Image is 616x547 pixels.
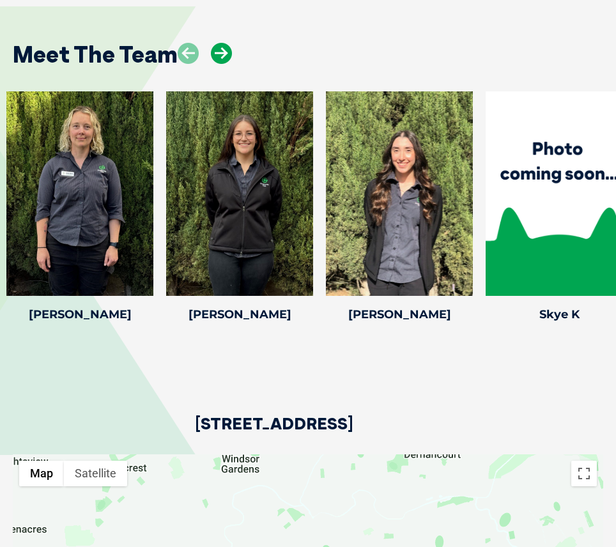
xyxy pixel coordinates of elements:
h4: [PERSON_NAME] [166,309,313,320]
h2: [STREET_ADDRESS] [195,415,353,454]
h2: Meet The Team [13,43,178,66]
button: Show street map [19,461,64,486]
h4: [PERSON_NAME] [6,309,153,320]
h4: [PERSON_NAME] [326,309,473,320]
button: Toggle fullscreen view [571,461,597,486]
button: Show satellite imagery [64,461,127,486]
